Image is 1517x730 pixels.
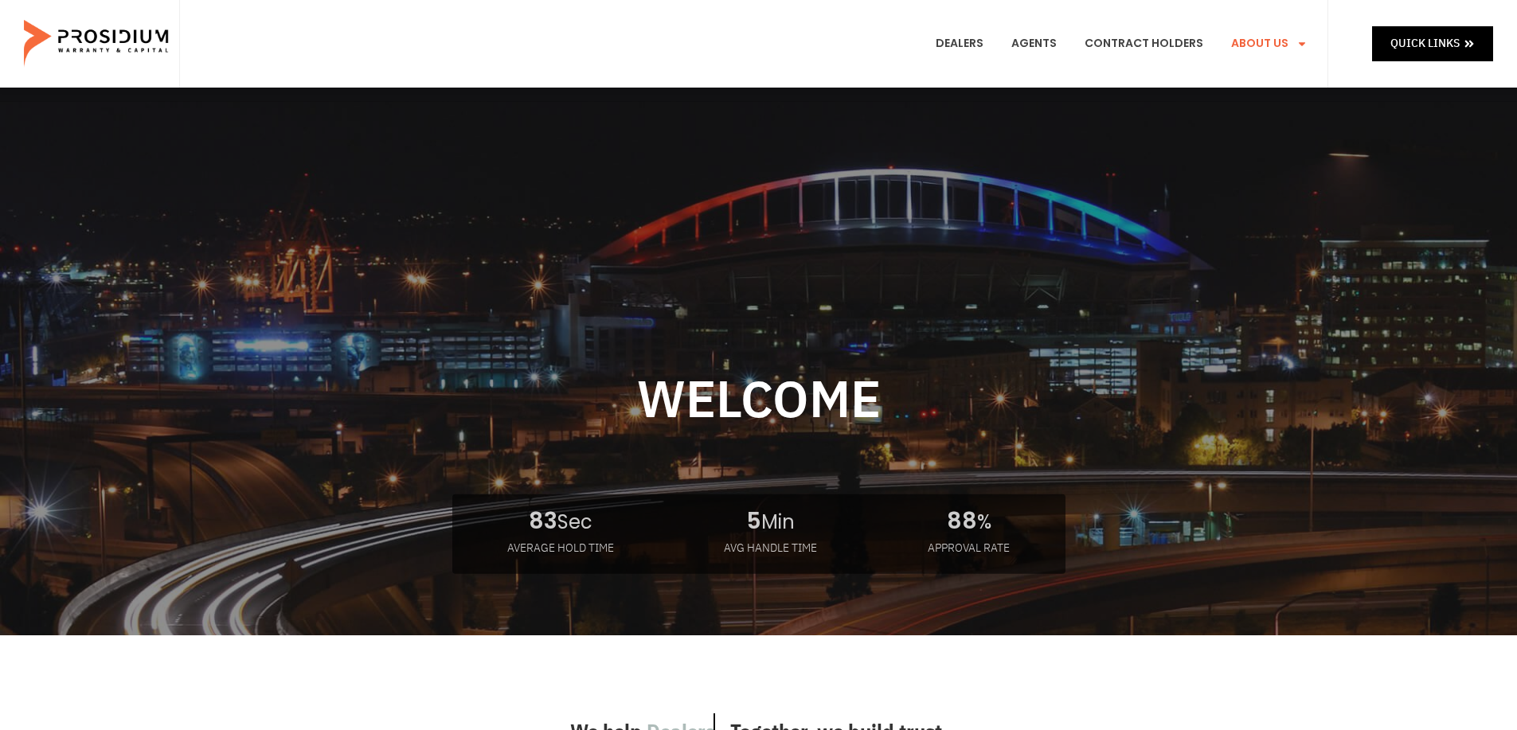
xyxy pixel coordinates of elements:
a: Agents [999,14,1069,73]
a: Quick Links [1372,26,1493,61]
span: Quick Links [1390,33,1460,53]
nav: Menu [924,14,1320,73]
a: About Us [1219,14,1320,73]
a: Dealers [924,14,995,73]
a: Contract Holders [1073,14,1215,73]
